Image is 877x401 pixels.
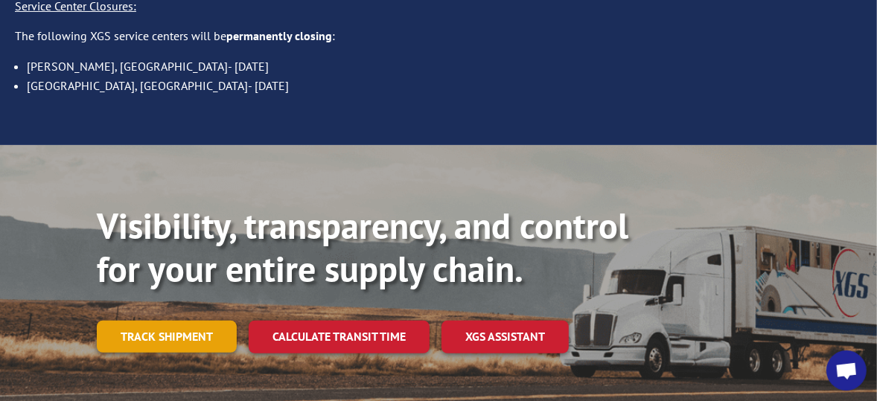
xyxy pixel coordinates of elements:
[15,28,862,57] p: The following XGS service centers will be :
[826,350,867,391] a: Open chat
[27,76,862,95] li: [GEOGRAPHIC_DATA], [GEOGRAPHIC_DATA]- [DATE]
[441,321,569,353] a: XGS ASSISTANT
[27,57,862,76] li: [PERSON_NAME], [GEOGRAPHIC_DATA]- [DATE]
[97,202,628,292] b: Visibility, transparency, and control for your entire supply chain.
[97,321,237,352] a: Track shipment
[249,321,430,353] a: Calculate transit time
[226,28,332,43] strong: permanently closing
